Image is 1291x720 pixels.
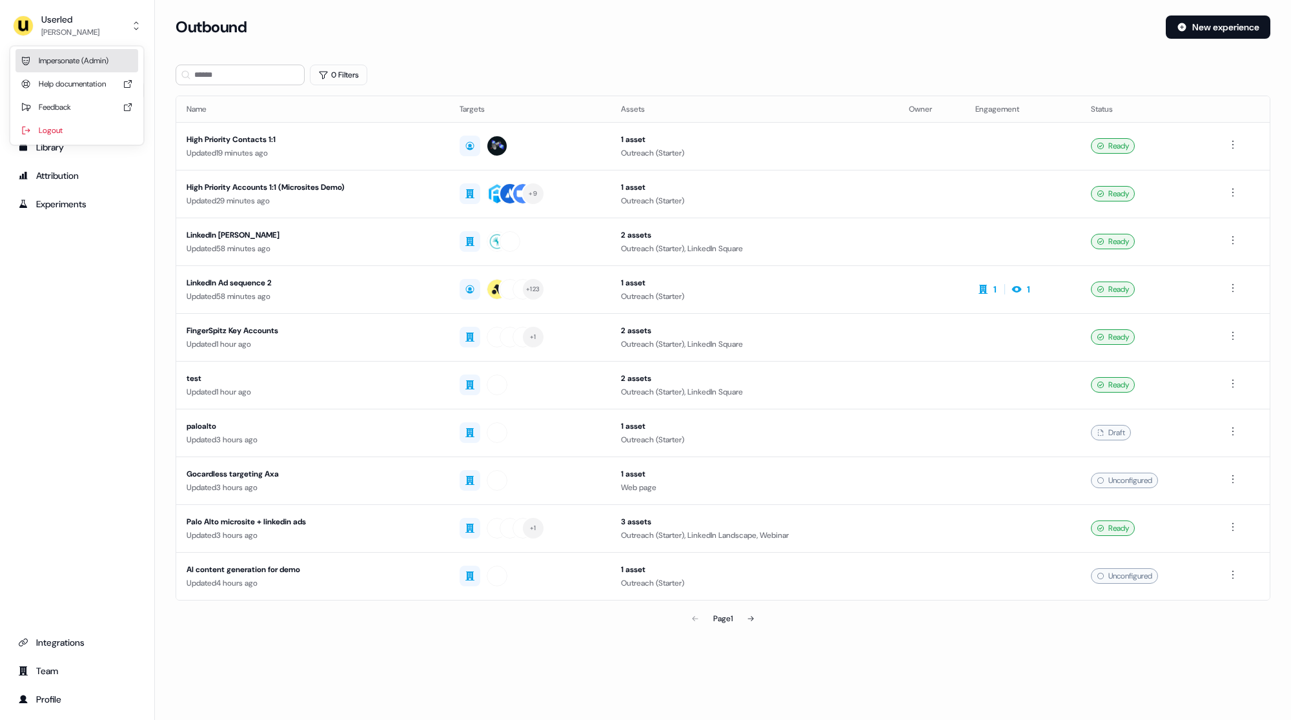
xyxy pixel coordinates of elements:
div: Userled [41,13,99,26]
div: Userled[PERSON_NAME] [10,46,143,145]
div: Help documentation [15,72,138,96]
div: Logout [15,119,138,142]
div: [PERSON_NAME] [41,26,99,39]
button: Userled[PERSON_NAME] [10,10,144,41]
div: Impersonate (Admin) [15,49,138,72]
div: Feedback [15,96,138,119]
